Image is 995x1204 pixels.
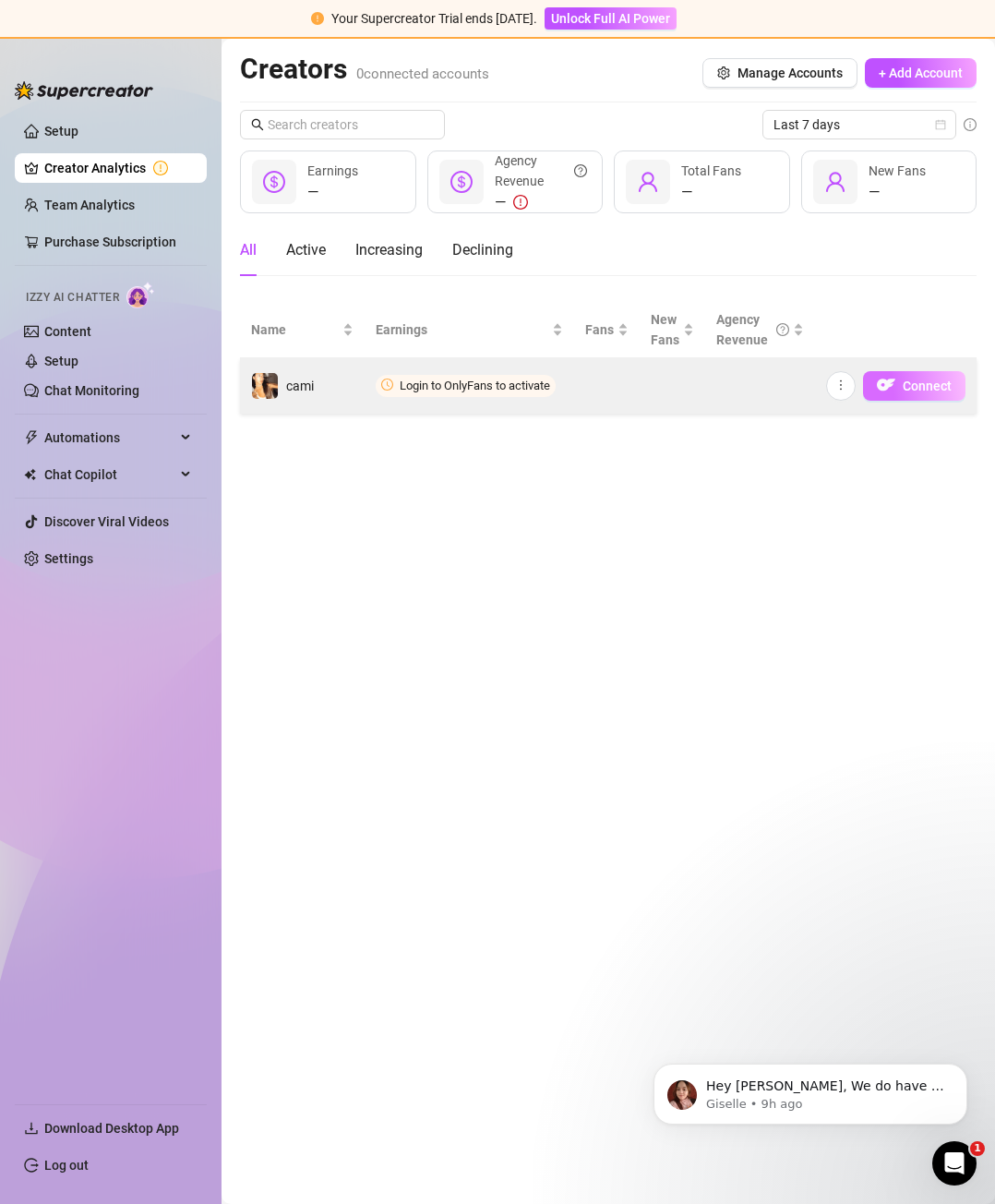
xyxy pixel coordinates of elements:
[268,114,419,135] input: Search creators
[251,319,339,340] span: Name
[681,163,741,178] span: Total Fans
[737,66,843,80] span: Manage Accounts
[964,118,977,131] span: info-circle
[44,423,175,452] span: Automations
[24,468,36,481] img: Chat Copilot
[865,58,977,88] button: + Add Account
[776,309,789,350] span: question-circle
[15,81,153,100] img: logo-BBDzfeDw.svg
[681,181,741,203] div: —
[640,302,705,358] th: New Fans
[932,1141,977,1186] iframe: Intercom live chat
[44,324,91,339] a: Content
[869,181,926,203] div: —
[551,11,670,26] span: Unlock Full AI Power
[903,379,952,393] span: Connect
[365,302,574,358] th: Earnings
[44,1121,179,1136] span: Download Desktop App
[381,379,393,391] span: clock-circle
[651,309,679,350] span: New Fans
[545,7,677,30] button: Unlock Full AI Power
[44,153,192,183] a: Creator Analytics exclamation-circle
[44,1158,89,1173] a: Log out
[44,198,135,212] a: Team Analytics
[44,354,78,368] a: Setup
[585,319,614,340] span: Fans
[626,1025,995,1154] iframe: Intercom notifications message
[574,302,640,358] th: Fans
[263,171,285,193] span: dollar-circle
[545,11,677,26] a: Unlock Full AI Power
[307,163,358,178] span: Earnings
[717,66,730,79] span: setting
[286,239,326,261] div: Active
[869,163,926,178] span: New Fans
[513,195,528,210] span: exclamation-circle
[824,171,846,193] span: user
[863,371,965,401] button: OFConnect
[240,52,489,87] h2: Creators
[879,66,963,80] span: + Add Account
[311,12,324,25] span: exclamation-circle
[495,150,588,191] div: Agency Revenue
[716,309,789,350] div: Agency Revenue
[44,551,93,566] a: Settings
[450,171,473,193] span: dollar-circle
[877,376,895,394] img: OF
[355,239,423,261] div: Increasing
[240,302,365,358] th: Name
[252,373,278,399] img: cami
[376,319,548,340] span: Earnings
[356,66,489,82] span: 0 connected accounts
[574,150,587,191] span: question-circle
[970,1141,985,1156] span: 1
[44,460,175,489] span: Chat Copilot
[286,379,314,393] span: cami
[126,282,155,308] img: AI Chatter
[773,111,945,138] span: Last 7 days
[834,379,847,391] span: more
[331,11,537,26] span: Your Supercreator Trial ends [DATE].
[44,514,169,529] a: Discover Viral Videos
[24,430,39,445] span: thunderbolt
[44,227,192,257] a: Purchase Subscription
[240,239,257,261] div: All
[452,239,513,261] div: Declining
[637,171,659,193] span: user
[44,383,139,398] a: Chat Monitoring
[251,118,264,131] span: search
[400,379,550,392] span: Login to OnlyFans to activate
[935,119,946,130] span: calendar
[26,289,119,307] span: Izzy AI Chatter
[44,124,78,138] a: Setup
[24,1121,39,1136] span: download
[495,191,588,213] div: —
[702,58,857,88] button: Manage Accounts
[307,181,358,203] div: —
